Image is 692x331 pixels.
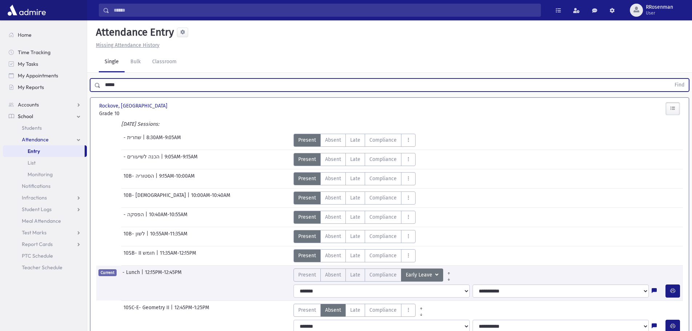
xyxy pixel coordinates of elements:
[174,304,209,317] span: 12:45PM-1:25PM
[124,249,156,262] span: 10SB- II חומש
[124,304,171,317] span: 10SC-E- Geometry II
[3,250,87,262] a: PTC Schedule
[121,121,159,127] i: [DATE] Sessions:
[3,238,87,250] a: Report Cards
[18,84,44,90] span: My Reports
[369,271,397,279] span: Compliance
[18,61,38,67] span: My Tasks
[145,269,182,282] span: 12:15PM-12:45PM
[350,175,360,182] span: Late
[350,306,360,314] span: Late
[369,233,397,240] span: Compliance
[122,269,141,282] span: - Lunch
[145,211,149,224] span: |
[325,136,341,144] span: Absent
[160,249,196,262] span: 11:35AM-12:15PM
[325,175,341,182] span: Absent
[350,233,360,240] span: Late
[143,134,146,147] span: |
[646,10,673,16] span: User
[401,269,443,282] button: Early Leave
[156,249,160,262] span: |
[3,192,87,203] a: Infractions
[646,4,673,10] span: RRosenman
[22,253,53,259] span: PTC Schedule
[294,249,416,262] div: AttTypes
[325,271,341,279] span: Absent
[298,252,316,259] span: Present
[350,213,360,221] span: Late
[294,172,416,185] div: AttTypes
[325,194,341,202] span: Absent
[124,172,155,185] span: 10B- הסטוריה
[93,42,159,48] a: Missing Attendance History
[294,134,416,147] div: AttTypes
[98,269,117,276] span: Current
[350,156,360,163] span: Late
[99,102,169,110] span: Rockove, [GEOGRAPHIC_DATA]
[22,194,47,201] span: Infractions
[187,191,191,205] span: |
[294,230,416,243] div: AttTypes
[325,213,341,221] span: Absent
[3,203,87,215] a: Student Logs
[124,134,143,147] span: - שחרית
[294,211,416,224] div: AttTypes
[294,191,416,205] div: AttTypes
[18,32,32,38] span: Home
[146,134,181,147] span: 8:30AM-9:05AM
[3,70,87,81] a: My Appointments
[149,211,187,224] span: 10:40AM-10:55AM
[141,269,145,282] span: |
[28,171,53,178] span: Monitoring
[325,306,341,314] span: Absent
[3,122,87,134] a: Students
[369,136,397,144] span: Compliance
[124,230,146,243] span: 10B- לשון
[298,175,316,182] span: Present
[22,125,42,131] span: Students
[350,252,360,259] span: Late
[99,110,190,117] span: Grade 10
[369,306,397,314] span: Compliance
[298,306,316,314] span: Present
[18,101,39,108] span: Accounts
[369,252,397,259] span: Compliance
[191,191,230,205] span: 10:00AM-10:40AM
[3,215,87,227] a: Meal Attendance
[3,145,85,157] a: Entry
[294,304,427,317] div: AttTypes
[369,156,397,163] span: Compliance
[3,180,87,192] a: Notifications
[96,42,159,48] u: Missing Attendance History
[18,72,58,79] span: My Appointments
[325,233,341,240] span: Absent
[325,252,341,259] span: Absent
[298,213,316,221] span: Present
[3,110,87,122] a: School
[22,218,61,224] span: Meal Attendance
[350,271,360,279] span: Late
[325,156,341,163] span: Absent
[3,157,87,169] a: List
[3,99,87,110] a: Accounts
[18,49,50,56] span: Time Tracking
[298,233,316,240] span: Present
[298,156,316,163] span: Present
[155,172,159,185] span: |
[350,136,360,144] span: Late
[150,230,187,243] span: 10:55AM-11:35AM
[22,206,52,213] span: Student Logs
[165,153,198,166] span: 9:05AM-9:15AM
[3,262,87,273] a: Teacher Schedule
[298,136,316,144] span: Present
[28,148,40,154] span: Entry
[369,213,397,221] span: Compliance
[406,271,434,279] span: Early Leave
[3,227,87,238] a: Test Marks
[28,160,36,166] span: List
[22,136,49,143] span: Attendance
[99,52,125,72] a: Single
[109,4,541,17] input: Search
[124,153,161,166] span: - הכנה לשיעורים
